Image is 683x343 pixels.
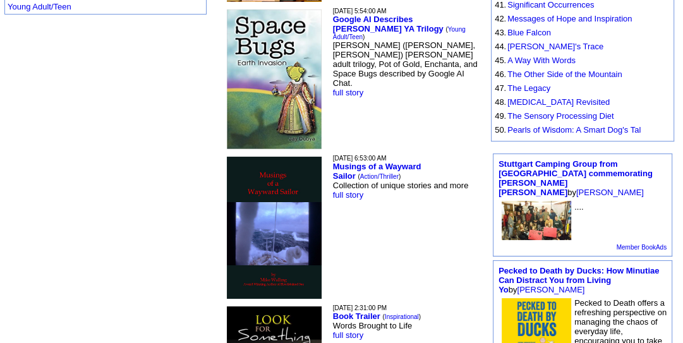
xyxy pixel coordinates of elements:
[507,97,610,107] a: [MEDICAL_DATA] Revisited
[360,173,399,180] a: Action/Thriller
[382,313,421,320] font: ( )
[499,159,653,197] a: Stuttgart Camping Group from [GEOGRAPHIC_DATA] commemorating [PERSON_NAME] [PERSON_NAME]
[495,95,495,96] img: shim.gif
[507,111,613,121] a: The Sensory Processing Diet
[495,28,506,37] font: 43.
[502,201,571,240] img: 73889.jpg
[333,88,363,97] a: full story
[495,137,495,138] img: shim.gif
[333,162,469,200] font: Collection of unique stories and more
[333,155,387,162] font: [DATE] 6:53:00 AM
[333,26,466,40] a: Young Adult/Teen
[495,81,495,82] img: shim.gif
[507,125,641,135] a: Pearls of Wisdom: A Smart Dog's Tal
[495,109,495,110] img: shim.gif
[499,266,659,294] font: by
[495,26,495,27] img: shim.gif
[495,12,495,13] img: shim.gif
[358,173,401,180] font: ( )
[507,69,622,79] a: The Other Side of the Mountain
[495,69,506,79] font: 46.
[507,83,550,93] a: The Legacy
[507,14,632,23] a: Messages of Hope and Inspiration
[576,188,644,197] a: [PERSON_NAME]
[499,266,659,294] a: Pecked to Death by Ducks: How Minutiae Can Distract You from Living Yo
[333,15,444,33] a: Google AI Describes [PERSON_NAME] YA Trilogy
[333,311,421,340] font: Words Brought to Life
[499,159,653,197] font: by
[333,26,466,40] font: ( )
[495,97,506,107] font: 48.
[517,285,584,294] a: [PERSON_NAME]
[507,56,576,65] a: A Way With Words
[8,2,71,11] a: Young Adult/Teen
[495,125,506,135] font: 50.
[333,162,421,181] a: Musings of a Wayward Sailor
[617,244,667,251] a: Member BookAds
[507,42,603,51] a: [PERSON_NAME]'s Trace
[495,14,506,23] font: 42.
[333,15,478,97] font: [PERSON_NAME] ([PERSON_NAME], [PERSON_NAME]) [PERSON_NAME] adult trilogy, Pot of Gold, Enchanta, ...
[507,28,551,37] a: Blue Falcon
[333,304,387,311] font: [DATE] 2:31:00 PM
[495,123,495,124] img: shim.gif
[333,330,363,340] a: full story
[574,202,583,212] font: ....
[333,311,380,321] a: Book Trailer
[495,83,506,93] font: 47.
[495,56,506,65] font: 45.
[495,111,506,121] font: 49.
[385,313,419,320] a: Inspirational
[333,8,387,15] font: [DATE] 5:54:00 AM
[227,157,322,299] img: 50337.JPG
[333,190,363,200] a: full story
[495,42,506,51] font: 44.
[227,9,322,149] img: 50339.jpg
